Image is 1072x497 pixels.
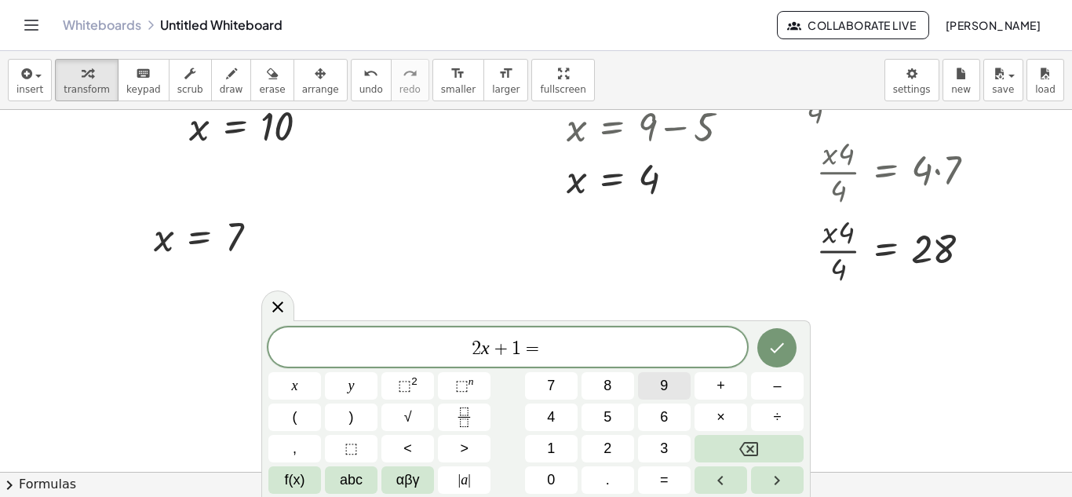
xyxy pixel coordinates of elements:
span: ÷ [774,407,782,428]
button: ( [268,404,321,431]
button: Left arrow [695,466,747,494]
span: 6 [660,407,668,428]
button: Done [757,328,797,367]
button: keyboardkeypad [118,59,170,101]
button: insert [8,59,52,101]
span: 4 [547,407,555,428]
button: [PERSON_NAME] [932,11,1053,39]
span: [PERSON_NAME] [945,18,1041,32]
button: 0 [525,466,578,494]
span: > [460,438,469,459]
span: 3 [660,438,668,459]
button: Alphabet [325,466,377,494]
a: Whiteboards [63,17,141,33]
button: erase [250,59,294,101]
span: redo [399,84,421,95]
span: 1 [547,438,555,459]
button: 5 [582,404,634,431]
button: Square root [381,404,434,431]
span: ⬚ [345,438,358,459]
button: , [268,435,321,462]
span: – [773,375,781,397]
span: insert [16,84,43,95]
span: √ [404,407,412,428]
button: Absolute value [438,466,490,494]
span: 8 [603,375,611,397]
button: Fraction [438,404,490,431]
span: × [716,407,725,428]
button: Backspace [695,435,804,462]
span: settings [893,84,931,95]
span: ( [293,407,297,428]
span: smaller [441,84,476,95]
span: 1 [512,339,521,358]
button: Times [695,404,747,431]
span: transform [64,84,110,95]
span: 2 [472,339,481,358]
span: < [403,438,412,459]
button: . [582,466,634,494]
button: format_sizesmaller [432,59,484,101]
button: redoredo [391,59,429,101]
button: Superscript [438,372,490,400]
button: Functions [268,466,321,494]
span: 2 [603,438,611,459]
button: Squared [381,372,434,400]
button: ) [325,404,377,431]
button: Placeholder [325,435,377,462]
span: . [606,470,610,491]
button: settings [884,59,939,101]
span: | [468,472,471,488]
button: save [983,59,1023,101]
button: Divide [751,404,804,431]
button: Equals [638,466,691,494]
button: 8 [582,372,634,400]
span: 7 [547,375,555,397]
span: erase [259,84,285,95]
button: Plus [695,372,747,400]
button: 1 [525,435,578,462]
span: , [293,438,297,459]
span: ⬚ [398,378,411,393]
span: + [716,375,725,397]
button: x [268,372,321,400]
button: 4 [525,404,578,431]
button: Minus [751,372,804,400]
button: undoundo [351,59,392,101]
i: redo [403,64,417,83]
span: abc [340,470,363,491]
span: 9 [660,375,668,397]
span: new [951,84,971,95]
span: draw [220,84,243,95]
span: = [660,470,669,491]
button: draw [211,59,252,101]
button: 6 [638,404,691,431]
span: x [292,375,298,397]
span: arrange [302,84,339,95]
var: x [481,338,490,358]
span: scrub [177,84,203,95]
button: Toggle navigation [19,13,44,38]
button: arrange [294,59,348,101]
span: 5 [603,407,611,428]
span: | [458,472,461,488]
span: undo [359,84,383,95]
button: Greater than [438,435,490,462]
span: ⬚ [455,378,469,393]
button: 3 [638,435,691,462]
i: format_size [450,64,465,83]
span: = [521,339,544,358]
button: fullscreen [531,59,594,101]
button: Right arrow [751,466,804,494]
button: Greek alphabet [381,466,434,494]
span: load [1035,84,1056,95]
span: αβγ [396,470,420,491]
span: y [348,375,355,397]
span: 0 [547,470,555,491]
sup: 2 [411,375,417,387]
i: keyboard [136,64,151,83]
button: Collaborate Live [777,11,929,39]
span: ) [349,407,354,428]
button: 7 [525,372,578,400]
i: format_size [498,64,513,83]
